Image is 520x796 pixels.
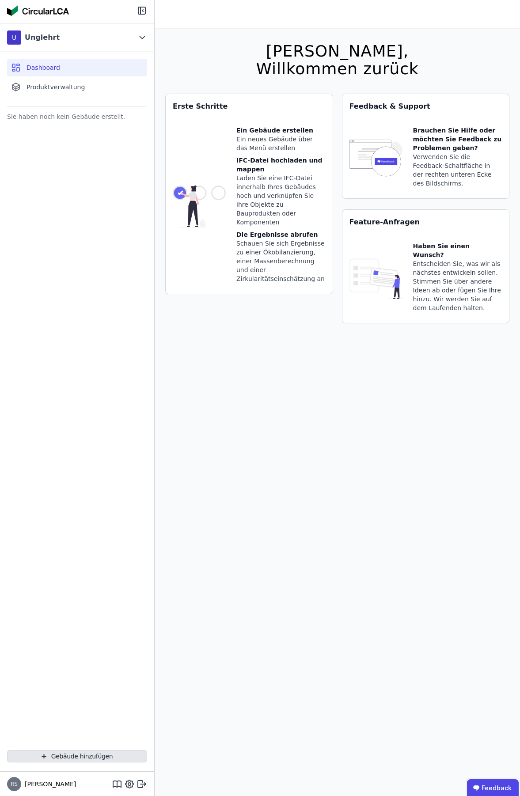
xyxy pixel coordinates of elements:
div: Erste Schritte [166,94,333,119]
div: Ein Gebäude erstellen [236,126,326,135]
div: IFC-Datei hochladen und mappen [236,156,326,174]
span: [PERSON_NAME] [21,780,76,788]
img: feature_request_tile-UiXE1qGU.svg [349,242,402,316]
div: Die Ergebnisse abrufen [236,230,326,239]
span: RS [11,781,18,787]
div: U [7,30,21,45]
img: getting_started_tile-DrF_GRSv.svg [173,126,226,287]
img: Concular [7,5,69,16]
div: Ein neues Gebäude über das Menü erstellen [236,135,326,152]
div: Schauen Sie sich Ergebnisse zu einer Ökobilanzierung, einer Massenberechnung und einer Zirkularit... [236,239,326,283]
div: Brauchen Sie Hilfe oder möchten Sie Feedback zu Problemen geben? [413,126,502,152]
div: Feedback & Support [342,94,509,119]
div: Sie haben noch kein Gebäude erstellt. [7,110,147,123]
div: Entscheiden Sie, was wir als nächstes entwickeln sollen. Stimmen Sie über andere Ideen ab oder fü... [413,259,502,312]
button: Gebäude hinzufügen [7,750,147,762]
div: Verwenden Sie die Feedback-Schaltfläche in der rechten unteren Ecke des Bildschirms. [413,152,502,188]
div: Haben Sie einen Wunsch? [413,242,502,259]
span: Produktverwaltung [27,83,85,91]
div: Willkommen zurück [256,60,418,78]
div: Laden Sie eine IFC-Datei innerhalb Ihres Gebäudes hoch und verknüpfen Sie ihre Objekte zu Bauprod... [236,174,326,227]
div: [PERSON_NAME], [256,42,418,60]
img: feedback-icon-HCTs5lye.svg [349,126,402,191]
div: Unglehrt [25,32,60,43]
div: Feature-Anfragen [342,210,509,235]
span: Dashboard [27,63,60,72]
